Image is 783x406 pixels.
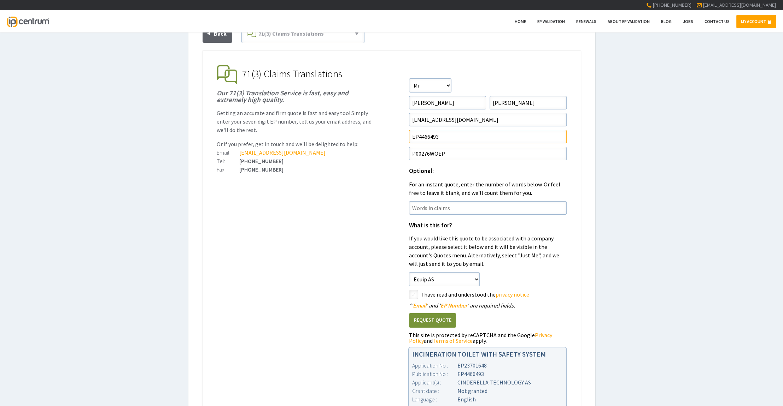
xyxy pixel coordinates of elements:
div: EP23701648 [412,361,563,370]
span: [PHONE_NUMBER] [653,2,691,8]
span: Contact Us [705,19,730,24]
label: I have read and understood the [421,290,567,299]
div: Tel: [217,158,239,164]
a: Blog [656,15,676,28]
div: English [412,395,563,404]
a: Terms of Service [433,337,473,344]
a: MY ACCOUNT [736,15,776,28]
input: EP Number [409,130,567,143]
span: Back [214,30,227,37]
div: [PHONE_NUMBER] [217,158,374,164]
a: [EMAIL_ADDRESS][DOMAIN_NAME] [703,2,776,8]
div: This site is protected by reCAPTCHA and the Google and apply. [409,332,567,344]
span: EP Validation [537,19,565,24]
h1: Optional: [409,168,567,174]
span: About EP Validation [608,19,650,24]
a: Contact Us [700,15,734,28]
h1: INCINERATION TOILET WITH SAFETY SYSTEM [412,351,563,358]
input: Your Reference [409,147,567,160]
div: Email: [217,150,239,155]
input: First Name [409,96,486,109]
a: EP Validation [533,15,569,28]
span: Email [413,302,426,309]
button: Request Quote [409,313,456,328]
div: Applicant(s) : [412,378,457,387]
label: styled-checkbox [409,290,418,299]
a: Renewals [572,15,601,28]
div: EP4466493 [412,370,563,378]
div: Language : [412,395,457,404]
p: Or if you prefer, get in touch and we'll be delighted to help: [217,140,374,148]
div: [PHONE_NUMBER] [217,167,374,172]
a: Jobs [678,15,698,28]
input: Email [409,113,567,126]
div: Publication No : [412,370,457,378]
h1: What is this for? [409,222,567,229]
a: About EP Validation [603,15,654,28]
a: Privacy Policy [409,332,552,344]
span: Renewals [576,19,596,24]
p: For an instant quote, enter the number of words below. Or feel free to leave it blank, and we'll ... [409,180,567,197]
span: Jobs [683,19,693,24]
div: CINDERELLA TECHNOLOGY AS [412,378,563,387]
h1: Our 71(3) Translation Service is fast, easy and extremely high quality. [217,90,374,103]
span: Blog [661,19,672,24]
div: Fax: [217,167,239,172]
div: Grant date : [412,387,457,395]
div: Not granted [412,387,563,395]
p: If you would like this quote to be associated with a company account, please select it below and ... [409,234,567,268]
a: Home [510,15,531,28]
span: 71(3) Claims Translations [242,67,342,80]
div: Application No : [412,361,457,370]
a: Back [203,25,232,43]
a: [EMAIL_ADDRESS][DOMAIN_NAME] [239,149,326,156]
span: Home [515,19,526,24]
p: Getting an accurate and firm quote is fast and easy too! Simply enter your seven digit EP number,... [217,109,374,134]
div: ' ' and ' ' are required fields. [409,303,567,308]
a: 71(3) Claims Translations [245,28,361,40]
span: EP Number [440,302,467,309]
input: Words in claims [409,201,567,215]
a: privacy notice [496,291,529,298]
a: IP Centrum [7,10,49,32]
input: Surname [490,96,567,109]
span: 71(3) Claims Translations [258,30,324,37]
